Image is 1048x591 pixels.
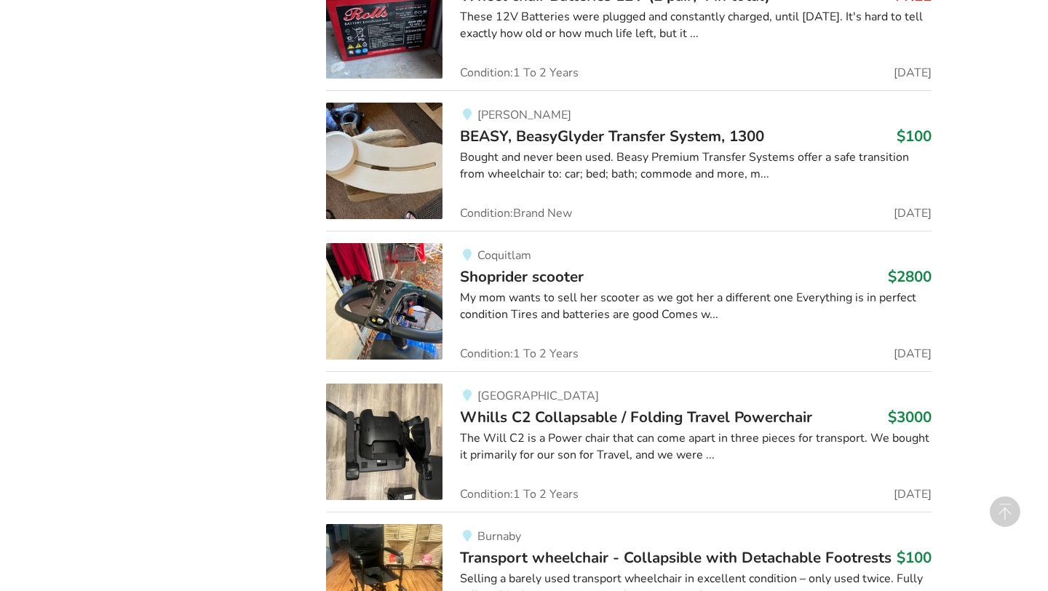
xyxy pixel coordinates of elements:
img: transfer aids-beasy, beasyglyder transfer system, 1300 [326,103,442,219]
h3: $100 [897,127,932,146]
span: [DATE] [894,67,932,79]
span: Burnaby [477,528,521,544]
span: [DATE] [894,348,932,360]
h3: $3000 [888,408,932,427]
span: Condition: 1 To 2 Years [460,67,579,79]
span: [GEOGRAPHIC_DATA] [477,388,599,404]
div: My mom wants to sell her scooter as we got her a different one Everything is in perfect condition... [460,290,931,323]
span: Coquitlam [477,247,531,263]
span: Condition: 1 To 2 Years [460,348,579,360]
a: transfer aids-beasy, beasyglyder transfer system, 1300[PERSON_NAME]BEASY, BeasyGlyder Transfer Sy... [326,90,931,231]
a: mobility-shoprider scooter CoquitlamShoprider scooter$2800My mom wants to sell her scooter as we ... [326,231,931,371]
span: [DATE] [894,207,932,219]
span: Transport wheelchair - Collapsible with Detachable Footrests [460,547,892,568]
div: These 12V Batteries were plugged and constantly charged, until [DATE]. It's hard to tell exactly ... [460,9,931,42]
h3: $2800 [888,267,932,286]
div: Bought and never been used. Beasy Premium Transfer Systems offer a safe transition from wheelchai... [460,149,931,183]
img: mobility-shoprider scooter [326,243,442,360]
div: The Will C2 is a Power chair that can come apart in three pieces for transport. We bought it prim... [460,430,931,464]
span: Condition: Brand New [460,207,572,219]
h3: $100 [897,548,932,567]
span: [DATE] [894,488,932,500]
span: Condition: 1 To 2 Years [460,488,579,500]
span: Whills C2 Collapsable / Folding Travel Powerchair [460,407,812,427]
span: [PERSON_NAME] [477,107,571,123]
a: mobility-whills c2 collapsable / folding travel powerchair[GEOGRAPHIC_DATA]Whills C2 Collapsable ... [326,371,931,512]
span: BEASY, BeasyGlyder Transfer System, 1300 [460,126,764,146]
span: Shoprider scooter [460,266,584,287]
img: mobility-whills c2 collapsable / folding travel powerchair [326,384,442,500]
